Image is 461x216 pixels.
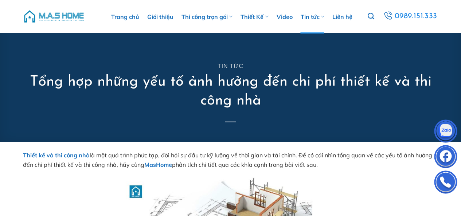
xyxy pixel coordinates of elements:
span: 0989.151.333 [395,10,437,23]
a: Tin tức [218,63,243,69]
a: Thiết kế và thi công nhà [23,152,90,159]
img: Zalo [435,121,457,143]
h1: Tổng hợp những yếu tố ảnh hưởng đến chi phí thiết kế và thi công nhà [23,72,438,110]
span: là một quá trình phức tạp, đòi hỏi sự đầu tư kỹ lưỡng về thời gian và tài chính. Để có cái nhìn t... [23,152,432,168]
a: MasHome [144,161,172,168]
img: Facebook [435,147,457,169]
a: 0989.151.333 [382,10,438,23]
a: Tìm kiếm [368,9,374,24]
img: Phone [435,172,457,194]
img: M.A.S HOME – Tổng Thầu Thiết Kế Và Xây Nhà Trọn Gói [23,5,85,27]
